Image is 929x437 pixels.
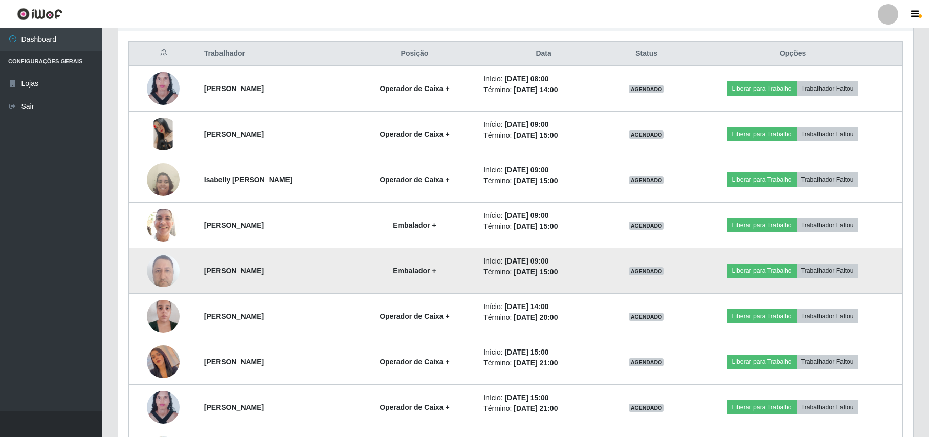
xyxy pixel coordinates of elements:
li: Início: [483,256,604,267]
strong: Operador de Caixa + [380,84,450,93]
li: Término: [483,221,604,232]
img: 1736086638686.jpeg [147,249,180,292]
img: 1730588148505.jpeg [147,118,180,150]
th: Data [477,42,610,66]
li: Término: [483,267,604,277]
time: [DATE] 15:00 [504,348,548,356]
span: AGENDADO [629,404,665,412]
button: Liberar para Trabalho [727,309,796,323]
time: [DATE] 09:00 [504,120,548,128]
span: AGENDADO [629,130,665,139]
li: Início: [483,119,604,130]
li: Término: [483,403,604,414]
button: Trabalhador Faltou [797,264,858,278]
li: Término: [483,312,604,323]
button: Trabalhador Faltou [797,400,858,414]
time: [DATE] 15:00 [514,268,558,276]
img: 1753350914768.jpeg [147,203,180,247]
li: Término: [483,130,604,141]
time: [DATE] 09:00 [504,166,548,174]
button: Liberar para Trabalho [727,127,796,141]
li: Término: [483,84,604,95]
span: AGENDADO [629,358,665,366]
time: [DATE] 09:00 [504,211,548,220]
li: Início: [483,301,604,312]
img: 1728382310331.jpeg [147,67,180,111]
li: Início: [483,392,604,403]
time: [DATE] 14:00 [514,85,558,94]
li: Término: [483,358,604,368]
span: AGENDADO [629,85,665,93]
li: Início: [483,210,604,221]
th: Status [610,42,683,66]
strong: Embalador + [393,267,436,275]
img: 1738454546476.jpeg [147,158,180,202]
button: Trabalhador Faltou [797,355,858,369]
strong: Embalador + [393,221,436,229]
button: Liberar para Trabalho [727,218,796,232]
button: Trabalhador Faltou [797,127,858,141]
li: Término: [483,176,604,186]
th: Posição [352,42,478,66]
li: Início: [483,165,604,176]
img: 1728382310331.jpeg [147,385,180,430]
time: [DATE] 20:00 [514,313,558,321]
span: AGENDADO [629,222,665,230]
span: AGENDADO [629,267,665,275]
button: Liberar para Trabalho [727,81,796,96]
time: [DATE] 15:00 [504,394,548,402]
time: [DATE] 15:00 [514,222,558,230]
strong: Operador de Caixa + [380,130,450,138]
li: Início: [483,74,604,84]
strong: [PERSON_NAME] [204,84,264,93]
button: Liberar para Trabalho [727,355,796,369]
button: Trabalhador Faltou [797,309,858,323]
strong: [PERSON_NAME] [204,267,264,275]
strong: [PERSON_NAME] [204,221,264,229]
img: 1709844998024.jpeg [147,333,180,391]
li: Início: [483,347,604,358]
strong: Operador de Caixa + [380,176,450,184]
time: [DATE] 09:00 [504,257,548,265]
button: Trabalhador Faltou [797,81,858,96]
button: Liberar para Trabalho [727,172,796,187]
strong: Isabelly [PERSON_NAME] [204,176,293,184]
button: Liberar para Trabalho [727,400,796,414]
time: [DATE] 21:00 [514,404,558,412]
strong: Operador de Caixa + [380,312,450,320]
time: [DATE] 15:00 [514,131,558,139]
span: AGENDADO [629,176,665,184]
button: Trabalhador Faltou [797,172,858,187]
th: Opções [683,42,902,66]
strong: Operador de Caixa + [380,358,450,366]
time: [DATE] 08:00 [504,75,548,83]
time: [DATE] 14:00 [504,302,548,311]
strong: [PERSON_NAME] [204,403,264,411]
strong: [PERSON_NAME] [204,130,264,138]
time: [DATE] 15:00 [514,177,558,185]
strong: [PERSON_NAME] [204,358,264,366]
span: AGENDADO [629,313,665,321]
time: [DATE] 21:00 [514,359,558,367]
strong: [PERSON_NAME] [204,312,264,320]
button: Liberar para Trabalho [727,264,796,278]
strong: Operador de Caixa + [380,403,450,411]
th: Trabalhador [198,42,352,66]
button: Trabalhador Faltou [797,218,858,232]
img: 1701705858749.jpeg [147,294,180,338]
img: CoreUI Logo [17,8,62,20]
